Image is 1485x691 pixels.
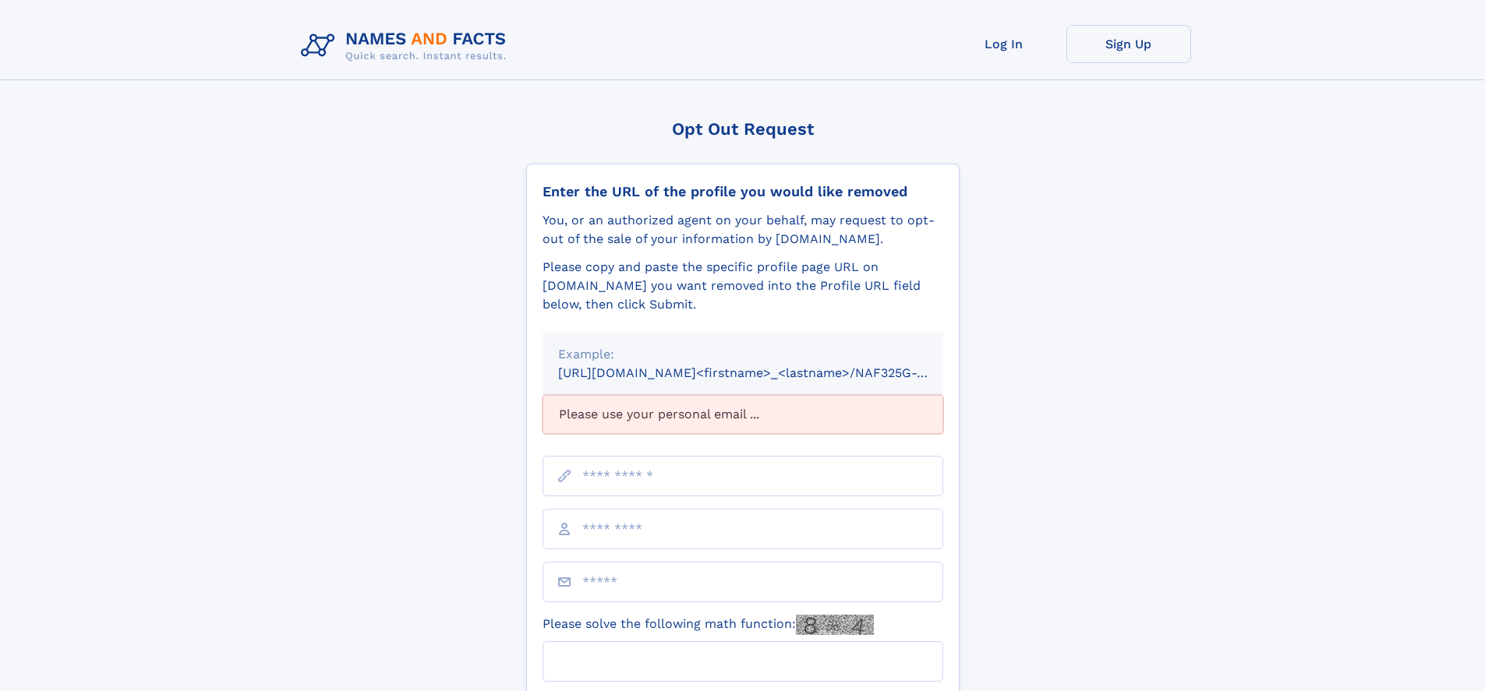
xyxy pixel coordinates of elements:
label: Please solve the following math function: [543,615,874,635]
div: Enter the URL of the profile you would like removed [543,183,943,200]
div: Please use your personal email ... [543,395,943,434]
div: Example: [558,345,928,364]
div: You, or an authorized agent on your behalf, may request to opt-out of the sale of your informatio... [543,211,943,249]
a: Log In [942,25,1066,63]
div: Please copy and paste the specific profile page URL on [DOMAIN_NAME] you want removed into the Pr... [543,258,943,314]
small: [URL][DOMAIN_NAME]<firstname>_<lastname>/NAF325G-xxxxxxxx [558,365,973,380]
div: Opt Out Request [526,119,960,139]
a: Sign Up [1066,25,1191,63]
img: Logo Names and Facts [295,25,519,67]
